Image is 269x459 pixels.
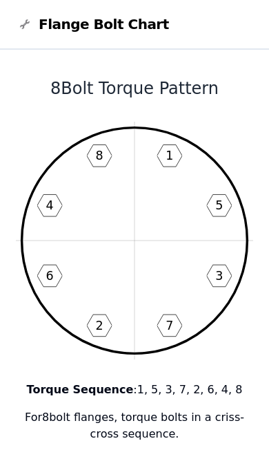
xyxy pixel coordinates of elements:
[16,77,253,100] h1: 8 Bolt Torque Pattern
[17,16,33,32] img: Flange Bolt Chart Logo
[27,383,134,396] b: Torque Sequence
[46,198,54,212] text: 4
[215,268,223,282] text: 3
[46,268,54,282] text: 6
[96,149,103,162] text: 8
[16,382,253,398] p: : 1, 5, 3, 7, 2, 6, 4, 8
[215,198,223,212] text: 5
[16,409,253,442] p: For 8 bolt flanges, torque bolts in a criss-cross sequence.
[39,15,169,34] span: Flange Bolt Chart
[17,15,169,34] a: Flange Bolt Chart LogoFlange Bolt Chart
[96,318,103,332] text: 2
[166,318,173,332] text: 7
[166,149,173,162] text: 1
